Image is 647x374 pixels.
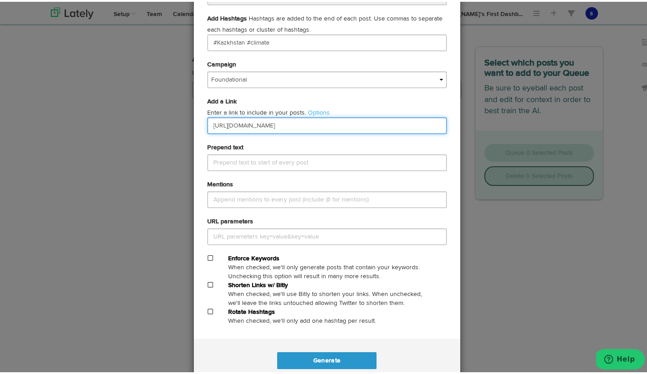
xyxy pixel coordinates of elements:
[207,12,247,21] label: Add Hashtags
[308,108,330,114] a: Options
[207,108,306,114] span: Enter a link to include in your posts.
[228,252,426,261] div: Enforce Keywords
[207,226,447,243] input: URL parameters key=value&key=value
[207,115,447,132] input: Drive traffic to specific link(s)
[277,350,377,367] button: Generate
[207,215,253,224] label: URL parameters
[207,33,447,49] input: Ex: #one, #two OR #one #two, #three #four
[207,152,447,169] input: Prepend text to start of every post
[207,141,243,150] label: Prepend text
[207,58,236,67] label: Campaign
[207,97,237,103] span: Add a Link
[207,178,233,187] label: Mentions
[596,347,645,370] iframe: Opens a widget where you can find more information
[228,261,426,279] div: When checked, we'll only generate posts that contain your keywords. Unchecking this option will r...
[228,315,426,324] div: When checked, we'll only add one hashtag per result.
[228,279,426,288] div: Shorten Links w/ Bitly
[207,14,442,31] span: Hashtags are added to the end of each post. Use commas to separate each hashtags or cluster of ha...
[228,306,426,315] div: Rotate Hashtags
[207,189,447,206] input: Append mentions to every post (include @ for mentions)
[228,288,426,306] div: When checked, we'll use Bitly to shorten your links. When unchecked, we'll leave the links untouc...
